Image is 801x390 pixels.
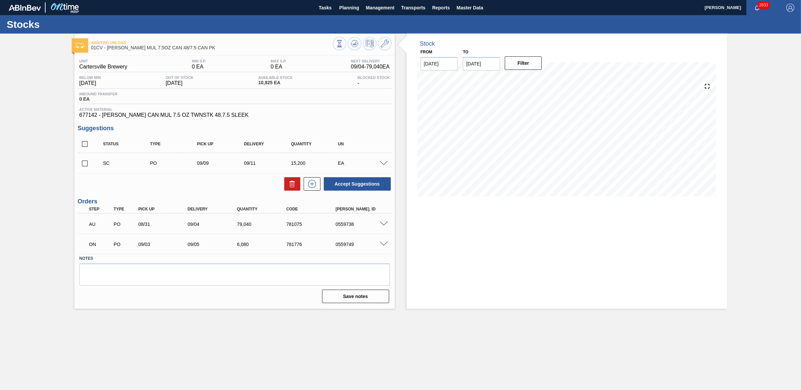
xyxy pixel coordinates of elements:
[270,59,286,63] span: MAX S.P.
[456,4,483,12] span: Master Data
[79,97,118,102] span: 0 EA
[258,76,293,80] span: Available Stock
[91,41,333,45] span: Awaiting Unload
[420,40,435,47] div: Stock
[137,242,193,247] div: 09/03/2025
[285,242,341,247] div: 781776
[148,160,202,166] div: Purchase order
[363,37,376,50] button: Schedule Inventory
[186,207,242,211] div: Delivery
[148,142,202,146] div: Type
[79,80,101,86] span: [DATE]
[378,37,391,50] button: Go to Master Data / General
[235,207,291,211] div: Quantity
[285,207,341,211] div: Code
[102,160,155,166] div: Suggestion Created
[7,20,126,28] h1: Stocks
[79,107,390,111] span: Active Material
[235,242,291,247] div: 6,080
[258,80,293,85] span: 10,925 EA
[87,207,114,211] div: Step
[333,37,346,50] button: Stocks Overview
[289,142,343,146] div: Quantity
[300,177,320,191] div: New suggestion
[102,142,155,146] div: Status
[137,222,193,227] div: 08/31/2025
[351,59,390,63] span: Next Delivery
[463,50,468,54] label: to
[366,4,394,12] span: Management
[112,242,138,247] div: Purchase order
[195,160,249,166] div: 09/09/2025
[432,4,450,12] span: Reports
[758,1,769,9] span: 2633
[91,45,333,50] span: 01CV - CARR MUL 7.5OZ CAN 48/7.5 CAN PK
[334,242,390,247] div: 0559749
[166,76,193,80] span: Out Of Stock
[324,177,391,191] button: Accept Suggestions
[281,177,300,191] div: Delete Suggestions
[786,4,794,12] img: Logout
[421,57,458,70] input: mm/dd/yyyy
[195,142,249,146] div: Pick up
[79,92,118,96] span: Inbound Transfer
[76,43,84,48] img: Ícone
[336,142,389,146] div: UN
[351,64,390,70] span: 09/04 - 79,040 EA
[505,56,542,70] button: Filter
[242,142,296,146] div: Delivery
[285,222,341,227] div: 781075
[112,207,138,211] div: Type
[186,222,242,227] div: 09/04/2025
[192,59,206,63] span: MIN S.P.
[746,3,768,12] button: Notifications
[339,4,359,12] span: Planning
[89,242,112,247] p: ON
[112,222,138,227] div: Purchase order
[334,207,390,211] div: [PERSON_NAME]. ID
[78,125,391,132] h3: Suggestions
[318,4,332,12] span: Tasks
[87,237,114,252] div: Negotiating Order
[79,64,127,70] span: Cartersville Brewery
[401,4,425,12] span: Transports
[9,5,41,11] img: TNhmsLtSVTkK8tSr43FrP2fwEKptu5GPRR3wAAAABJRU5ErkJggg==
[242,160,296,166] div: 09/11/2025
[79,112,390,118] span: 677142 - [PERSON_NAME] CAN MUL 7.5 OZ TWNSTK 48.7.5 SLEEK
[87,217,114,232] div: Awaiting Unload
[463,57,500,70] input: mm/dd/yyyy
[322,290,389,303] button: Save notes
[166,80,193,86] span: [DATE]
[421,50,432,54] label: From
[270,64,286,70] span: 0 EA
[192,64,206,70] span: 0 EA
[334,222,390,227] div: 0559738
[78,198,391,205] h3: Orders
[336,160,389,166] div: EA
[320,177,391,191] div: Accept Suggestions
[79,76,101,80] span: Below Min
[79,254,390,263] label: Notes
[356,76,391,86] div: -
[79,59,127,63] span: Unit
[186,242,242,247] div: 09/05/2025
[348,37,361,50] button: Update Chart
[289,160,343,166] div: 15,200
[235,222,291,227] div: 79,040
[89,222,112,227] p: AU
[137,207,193,211] div: Pick up
[358,76,390,80] span: Blocked Stock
